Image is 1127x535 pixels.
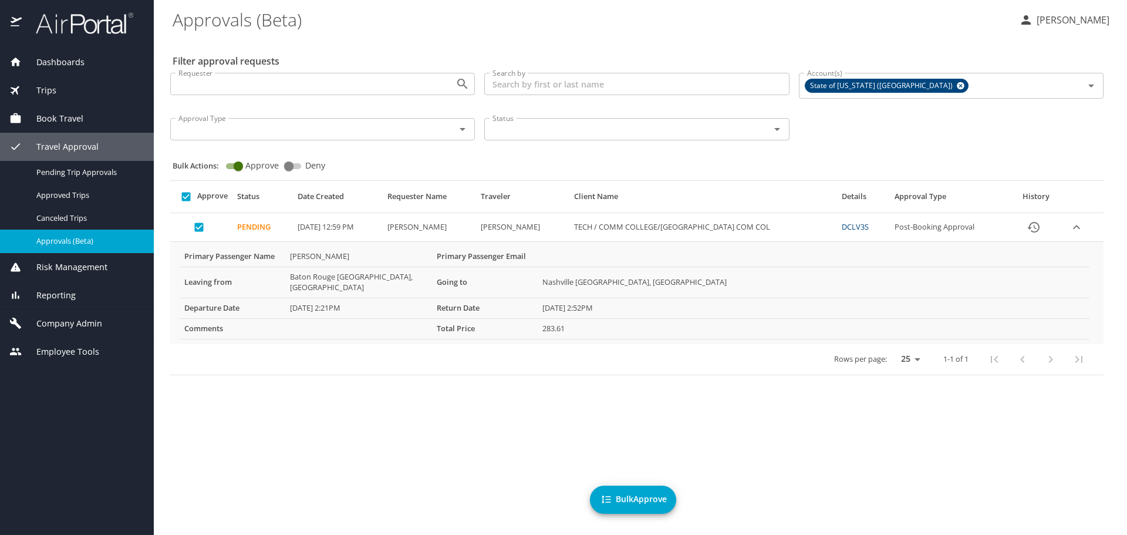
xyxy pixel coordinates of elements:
td: Post-Booking Approval [890,213,1010,242]
th: Requester Name [383,186,476,213]
button: Open [454,121,471,137]
td: [DATE] 2:21PM [285,298,432,318]
td: Pending [232,213,293,242]
div: State of [US_STATE] ([GEOGRAPHIC_DATA]) [805,79,969,93]
th: Leaving from [180,267,285,298]
td: TECH / COMM COLLEGE/[GEOGRAPHIC_DATA] COM COL [569,213,837,242]
th: Traveler [476,186,569,213]
span: Reporting [22,289,76,302]
p: 1-1 of 1 [943,355,969,363]
span: Approved Trips [36,190,140,201]
th: Client Name [569,186,837,213]
span: Pending Trip Approvals [36,167,140,178]
span: Travel Approval [22,140,99,153]
th: Going to [432,267,538,298]
th: Status [232,186,293,213]
td: Nashville [GEOGRAPHIC_DATA], [GEOGRAPHIC_DATA] [538,267,1089,298]
span: Canceled Trips [36,213,140,224]
table: More info for approvals [180,247,1089,339]
button: [PERSON_NAME] [1014,9,1114,31]
input: Search by first or last name [484,73,789,95]
p: Rows per page: [834,355,887,363]
span: Dashboards [22,56,85,69]
p: Bulk Actions: [173,160,228,171]
button: add [590,486,676,514]
span: Approvals (Beta) [36,235,140,247]
span: Book Travel [22,112,83,125]
h1: Approvals (Beta) [173,1,1010,38]
table: Approval table [170,186,1104,375]
th: Approval Type [890,186,1010,213]
td: Baton Rouge [GEOGRAPHIC_DATA], [GEOGRAPHIC_DATA] [285,267,432,298]
th: Primary Passenger Email [432,247,538,267]
button: Open [1083,78,1099,94]
td: [PERSON_NAME] [285,247,432,267]
h2: Filter approval requests [173,52,279,70]
th: Approve [170,186,232,213]
select: rows per page [892,351,924,368]
span: State of [US_STATE] ([GEOGRAPHIC_DATA]) [805,80,960,92]
td: [DATE] 12:59 PM [293,213,383,242]
td: [DATE] 2:52PM [538,298,1089,318]
img: airportal-logo.png [23,12,133,35]
td: [PERSON_NAME] [476,213,569,242]
th: Comments [180,318,285,339]
span: Deny [305,161,325,170]
button: Open [769,121,785,137]
th: Total Price [432,318,538,339]
img: icon-airportal.png [11,12,23,35]
span: Risk Management [22,261,107,274]
th: Primary Passenger Name [180,247,285,267]
button: expand row [1068,218,1085,236]
th: Details [837,186,889,213]
span: Trips [22,84,56,97]
span: Approve [245,161,279,170]
span: Company Admin [22,317,102,330]
th: Return Date [432,298,538,318]
th: Departure Date [180,298,285,318]
span: Bulk Approve [599,492,667,507]
th: Date Created [293,186,383,213]
span: Employee Tools [22,345,99,358]
button: Open [454,76,471,92]
p: [PERSON_NAME] [1033,13,1109,27]
td: [PERSON_NAME] [383,213,476,242]
td: 283.61 [538,318,1089,339]
a: DCLV3S [842,221,869,232]
th: History [1009,186,1063,213]
button: History [1020,213,1048,241]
